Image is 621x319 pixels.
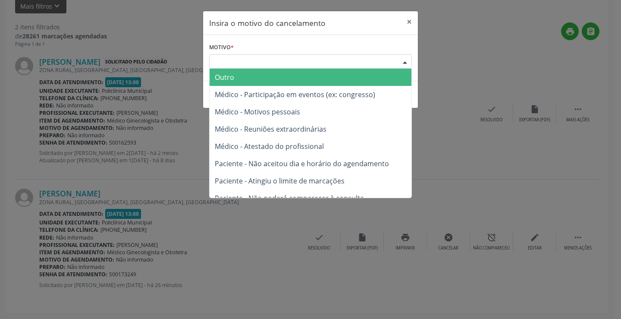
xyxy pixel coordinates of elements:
[215,193,364,203] span: Paciente - Não poderá comparecer à consulta
[401,11,418,32] button: Close
[215,90,375,99] span: Médico - Participação em eventos (ex: congresso)
[215,142,324,151] span: Médico - Atestado do profissional
[215,107,300,117] span: Médico - Motivos pessoais
[215,176,345,186] span: Paciente - Atingiu o limite de marcações
[215,124,326,134] span: Médico - Reuniões extraordinárias
[209,17,326,28] h5: Insira o motivo do cancelamento
[209,41,234,54] label: Motivo
[215,159,389,168] span: Paciente - Não aceitou dia e horário do agendamento
[215,73,234,82] span: Outro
